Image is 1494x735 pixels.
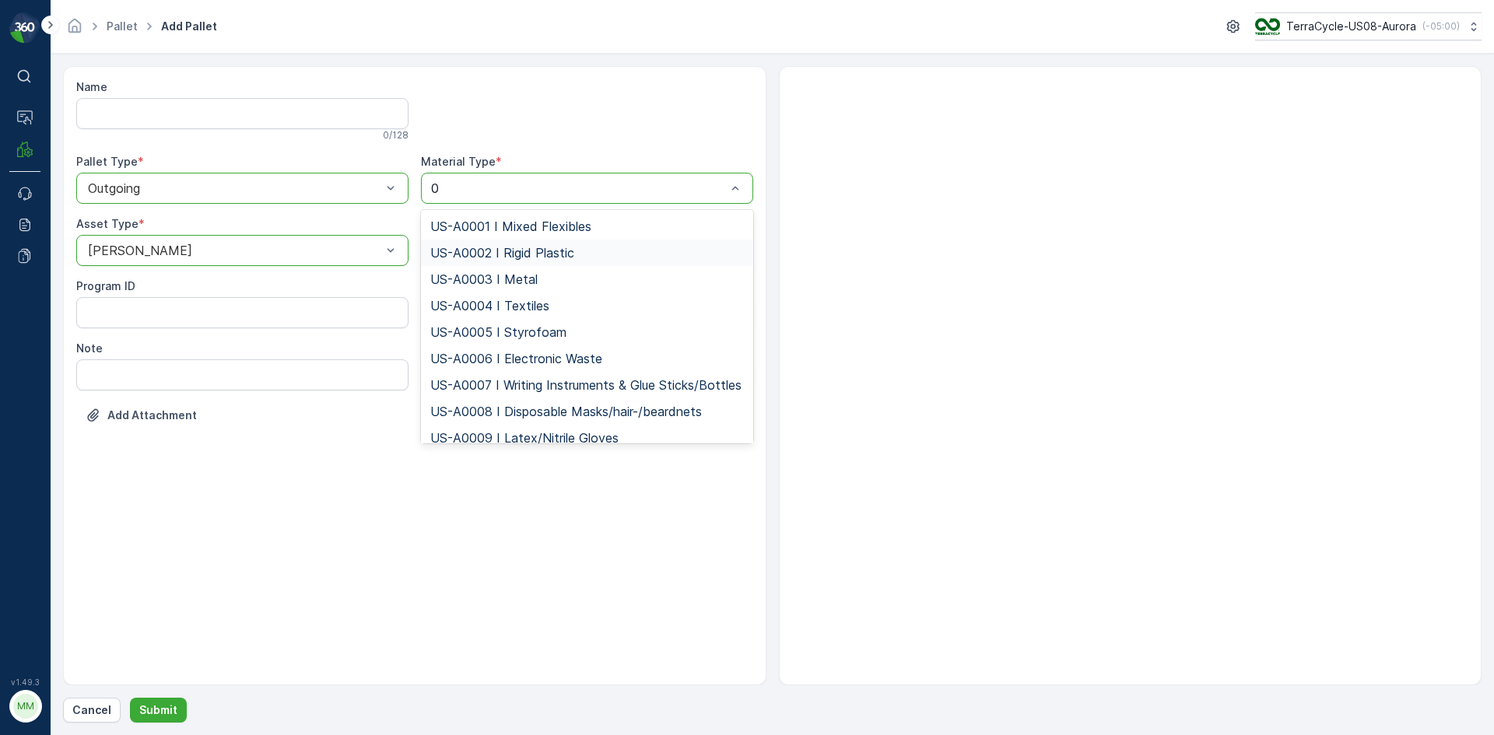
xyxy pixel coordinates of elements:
[686,436,805,454] p: Pallet_US08 #8030
[76,279,135,292] label: Program ID
[82,306,87,320] span: -
[63,698,121,723] button: Cancel
[13,358,82,371] span: Asset Type :
[9,677,40,687] span: v 1.49.3
[383,129,409,142] p: 0 / 128
[430,404,702,418] span: US-A0008 I Disposable Masks/hair-/beardnets
[87,332,101,345] span: 70
[421,155,496,168] label: Material Type
[66,383,262,397] span: US-A0192 I All In One Miscellaneous
[430,378,742,392] span: US-A0007 I Writing Instruments & Glue Sticks/Bottles
[430,325,566,339] span: US-A0005 I Styrofoam
[13,281,91,294] span: Total Weight :
[91,703,105,716] span: 70
[9,12,40,44] img: logo
[13,332,87,345] span: Tare Weight :
[13,694,38,719] div: MM
[430,272,538,286] span: US-A0003 I Metal
[107,408,197,423] p: Add Attachment
[76,403,206,428] button: Upload File
[1255,18,1280,35] img: image_ci7OI47.png
[66,23,83,37] a: Homepage
[430,246,574,260] span: US-A0002 I Rigid Plastic
[76,341,103,355] label: Note
[13,703,91,716] span: Total Weight :
[430,352,602,366] span: US-A0006 I Electronic Waste
[686,13,805,32] p: Pallet_US08 #8029
[51,677,153,691] span: Pallet_US08 #8030
[13,306,82,320] span: Net Weight :
[1286,19,1416,34] p: TerraCycle-US08-Aurora
[76,80,107,93] label: Name
[76,217,139,230] label: Asset Type
[13,677,51,691] span: Name :
[91,281,105,294] span: 70
[9,690,40,723] button: MM
[107,19,138,33] a: Pallet
[1255,12,1482,40] button: TerraCycle-US08-Aurora(-05:00)
[13,255,51,268] span: Name :
[51,255,153,268] span: Pallet_US08 #8029
[1422,20,1460,33] p: ( -05:00 )
[72,702,111,718] p: Cancel
[430,431,619,445] span: US-A0009 I Latex/Nitrile Gloves
[130,698,187,723] button: Submit
[430,299,549,313] span: US-A0004 I Textiles
[158,19,220,34] span: Add Pallet
[76,155,138,168] label: Pallet Type
[430,219,591,233] span: US-A0001 I Mixed Flexibles
[139,702,177,718] p: Submit
[82,358,171,371] span: [PERSON_NAME]
[13,383,66,397] span: Material :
